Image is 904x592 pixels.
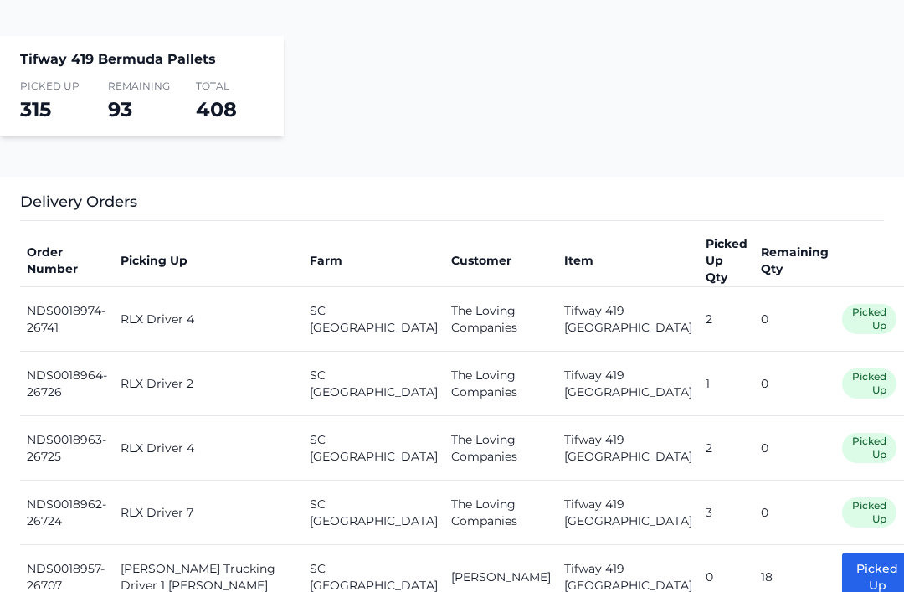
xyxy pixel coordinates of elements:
span: 93 [108,97,132,121]
td: 2 [699,416,754,481]
span: 315 [20,97,51,121]
span: Picked Up [842,304,896,334]
h3: Delivery Orders [20,190,884,221]
td: NDS0018962-26724 [20,481,114,545]
td: SC [GEOGRAPHIC_DATA] [303,287,444,352]
th: Picked Up Qty [699,234,754,287]
td: 3 [699,481,754,545]
th: Remaining Qty [754,234,835,287]
td: RLX Driver 4 [114,287,303,352]
td: Tifway 419 [GEOGRAPHIC_DATA] [557,416,699,481]
span: Picked Up [842,368,896,399]
td: Tifway 419 [GEOGRAPHIC_DATA] [557,352,699,416]
th: Customer [444,234,557,287]
th: Farm [303,234,444,287]
td: 0 [754,416,835,481]
td: Tifway 419 [GEOGRAPHIC_DATA] [557,287,699,352]
span: 408 [196,97,237,121]
th: Picking Up [114,234,303,287]
td: The Loving Companies [444,481,557,545]
span: Picked Up [842,433,896,463]
td: The Loving Companies [444,416,557,481]
td: NDS0018963-26725 [20,416,114,481]
th: Item [557,234,699,287]
td: 0 [754,287,835,352]
td: SC [GEOGRAPHIC_DATA] [303,416,444,481]
td: RLX Driver 2 [114,352,303,416]
td: RLX Driver 4 [114,416,303,481]
td: The Loving Companies [444,287,557,352]
td: NDS0018964-26726 [20,352,114,416]
td: Tifway 419 [GEOGRAPHIC_DATA] [557,481,699,545]
td: NDS0018974-26741 [20,287,114,352]
td: SC [GEOGRAPHIC_DATA] [303,481,444,545]
td: 2 [699,287,754,352]
span: Remaining [108,80,176,93]
td: 1 [699,352,754,416]
td: The Loving Companies [444,352,557,416]
span: Picked Up [842,497,896,528]
td: RLX Driver 7 [114,481,303,545]
span: Total [196,80,264,93]
th: Order Number [20,234,114,287]
td: 0 [754,481,835,545]
td: 0 [754,352,835,416]
h4: Tifway 419 Bermuda Pallets [20,49,264,69]
span: Picked Up [20,80,88,93]
td: SC [GEOGRAPHIC_DATA] [303,352,444,416]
